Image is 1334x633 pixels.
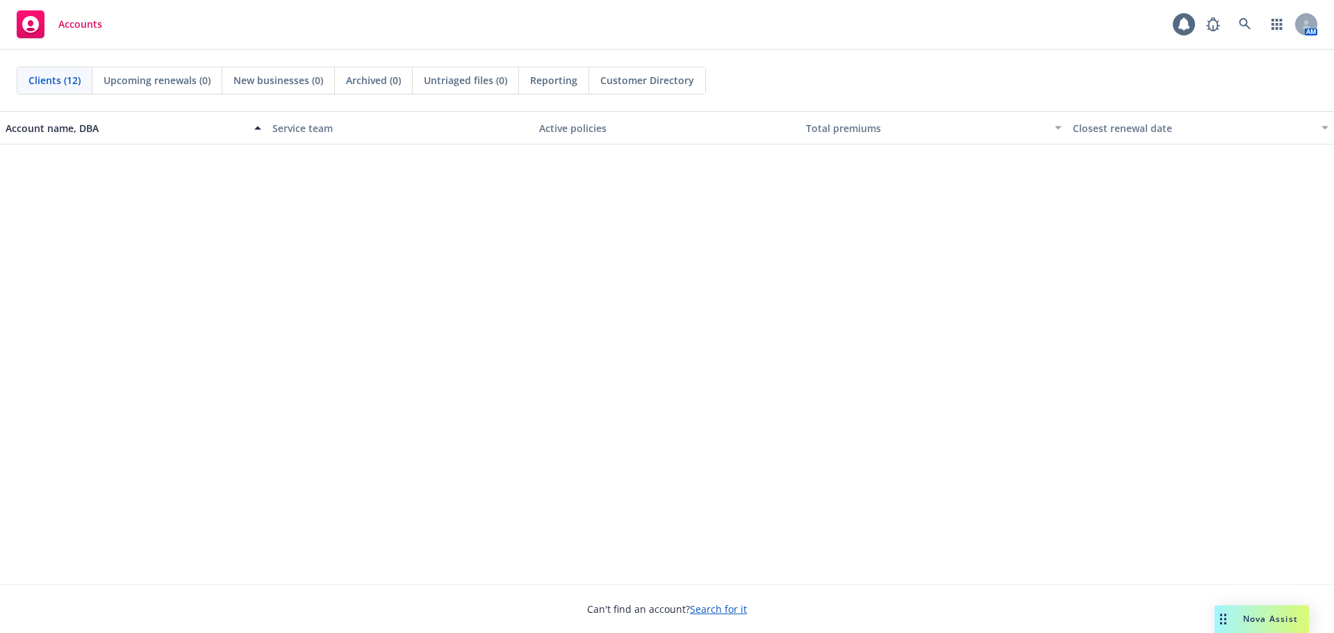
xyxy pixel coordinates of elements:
[104,73,211,88] span: Upcoming renewals (0)
[1243,613,1298,625] span: Nova Assist
[1214,605,1309,633] button: Nova Assist
[1231,10,1259,38] a: Search
[539,121,795,135] div: Active policies
[534,111,800,145] button: Active policies
[6,121,246,135] div: Account name, DBA
[11,5,108,44] a: Accounts
[587,602,747,616] span: Can't find an account?
[424,73,507,88] span: Untriaged files (0)
[690,602,747,616] a: Search for it
[800,111,1067,145] button: Total premiums
[233,73,323,88] span: New businesses (0)
[530,73,577,88] span: Reporting
[1263,10,1291,38] a: Switch app
[267,111,534,145] button: Service team
[1214,605,1232,633] div: Drag to move
[1073,121,1313,135] div: Closest renewal date
[1067,111,1334,145] button: Closest renewal date
[806,121,1046,135] div: Total premiums
[58,19,102,30] span: Accounts
[272,121,528,135] div: Service team
[600,73,694,88] span: Customer Directory
[1199,10,1227,38] a: Report a Bug
[28,73,81,88] span: Clients (12)
[346,73,401,88] span: Archived (0)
